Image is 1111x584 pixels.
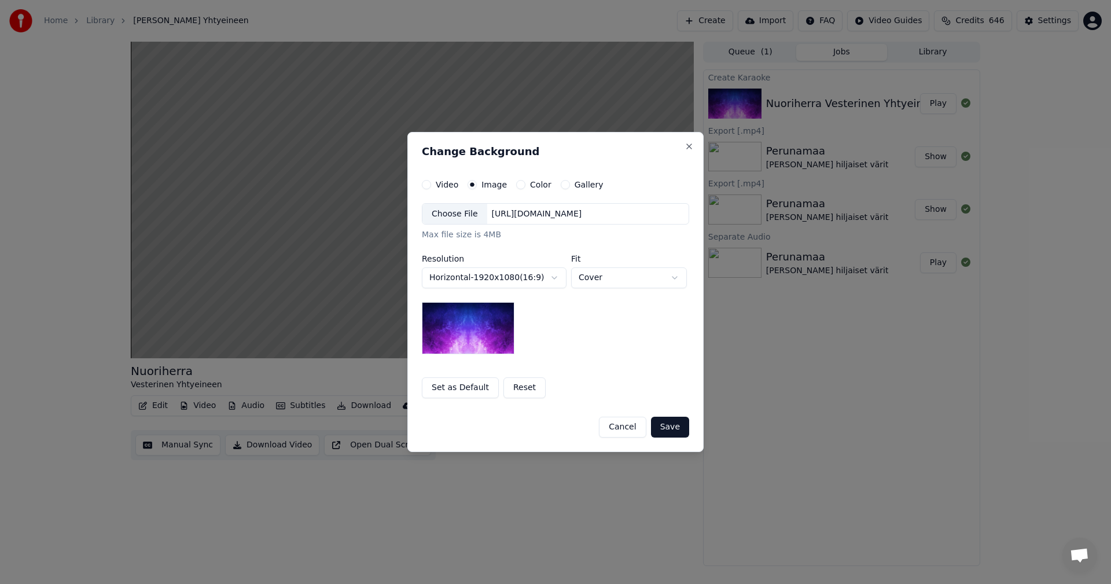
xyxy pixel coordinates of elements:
label: Image [481,181,507,189]
label: Gallery [575,181,604,189]
div: [URL][DOMAIN_NAME] [487,208,587,220]
label: Video [436,181,458,189]
button: Reset [503,377,546,398]
label: Color [530,181,551,189]
label: Fit [571,255,687,263]
button: Set as Default [422,377,499,398]
div: Max file size is 4MB [422,230,689,241]
div: Choose File [422,204,487,225]
label: Resolution [422,255,566,263]
h2: Change Background [422,146,689,157]
button: Save [651,417,689,438]
button: Cancel [599,417,646,438]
